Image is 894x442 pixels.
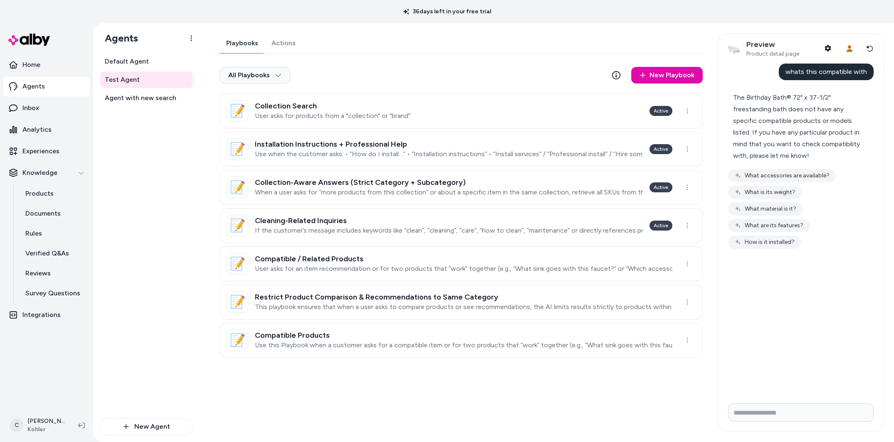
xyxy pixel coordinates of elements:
[25,228,42,238] p: Rules
[22,310,61,320] p: Integrations
[25,248,69,258] p: Verified Q&As
[733,93,860,160] span: The Birthday Bath® 72" x 37-1/2" freestanding bath does not have any specific compatible products...
[255,303,672,311] p: This playbook ensures that when a user asks to compare products or see recommendations, the AI li...
[227,215,248,236] div: 📝
[17,204,90,223] a: Documents
[650,221,672,231] div: Active
[3,55,90,75] a: Home
[17,283,90,303] a: Survey Questions
[8,34,50,46] img: alby Logo
[631,67,703,83] a: New Playbook
[255,265,672,273] p: User asks for an item recommendation or for two products that “work” together (e.g., “What sink g...
[220,170,703,205] a: 📝Collection-Aware Answers (Strict Category + Subcategory)When a user asks for “more products from...
[220,93,703,128] a: 📝Collection SearchUser asks for products from a "collection" or "brand"Active
[220,285,703,319] a: 📝Restrict Product Comparison & Recommendations to Same CategoryThis playbook ensures that when a ...
[227,177,248,198] div: 📝
[17,243,90,263] a: Verified Q&As
[255,226,643,235] p: If the customer’s message includes keywords like “clean”, “cleaning”, “care”, “how to clean”, “ma...
[220,246,703,281] a: 📝Compatible / Related ProductsUser asks for an item recommendation or for two products that “work...
[728,236,801,249] button: How is it installed?
[228,71,282,79] span: All Playbooks
[100,418,193,435] button: New Agent
[725,40,741,57] img: Birthday Bath® 72" x 37-1/2" freestanding bath
[265,33,302,53] button: Actions
[227,291,248,313] div: 📝
[227,100,248,122] div: 📝
[100,90,193,106] a: Agent with new search
[220,323,703,358] a: 📝Compatible ProductsUse this Playbook when a customer asks for a compatible item or for two produ...
[3,141,90,161] a: Experiences
[220,33,265,53] button: Playbooks
[255,293,672,301] h3: Restrict Product Comparison & Recommendations to Same Category
[27,417,65,425] p: [PERSON_NAME]
[227,253,248,275] div: 📝
[17,184,90,204] a: Products
[22,60,40,70] p: Home
[10,419,23,432] span: C
[25,189,54,199] p: Products
[728,403,874,422] input: Write your prompt here
[25,268,51,278] p: Reviews
[98,32,138,44] h1: Agents
[255,140,643,148] h3: Installation Instructions + Professional Help
[785,68,867,76] span: whats this compatible with
[255,102,410,110] h3: Collection Search
[25,288,80,298] p: Survey Questions
[5,412,72,439] button: C[PERSON_NAME]Kohler
[105,56,149,66] span: Default Agent
[255,178,643,187] h3: Collection-Aware Answers (Strict Category + Subcategory)
[728,186,802,199] button: What is its weight?
[22,125,52,135] p: Analytics
[17,263,90,283] a: Reviews
[398,7,496,16] p: 36 days left in your free trial
[227,329,248,351] div: 📝
[22,168,57,178] p: Knowledge
[27,425,65,434] span: Kohler
[255,341,672,349] p: Use this Playbook when a customer asks for a compatible item or for two products that “work” toge...
[25,209,61,219] p: Documents
[255,150,643,158] p: Use when the customer asks: • “How do I install…” • “Installation instructions” • “Install servic...
[22,103,39,113] p: Inbox
[100,71,193,88] a: Test Agent
[227,138,248,160] div: 📝
[650,144,672,154] div: Active
[22,81,45,91] p: Agents
[220,67,290,83] button: All Playbooks
[3,305,90,325] a: Integrations
[3,120,90,140] a: Analytics
[100,53,193,70] a: Default Agent
[255,216,643,225] h3: Cleaning-Related Inquiries
[3,98,90,118] a: Inbox
[3,163,90,183] button: Knowledge
[105,75,140,85] span: Test Agent
[650,182,672,192] div: Active
[105,93,176,103] span: Agent with new search
[220,208,703,243] a: 📝Cleaning-Related InquiriesIf the customer’s message includes keywords like “clean”, “cleaning”, ...
[17,223,90,243] a: Rules
[220,132,703,167] a: 📝Installation Instructions + Professional HelpUse when the customer asks: • “How do I install…” •...
[255,112,410,120] p: User asks for products from a "collection" or "brand"
[22,146,59,156] p: Experiences
[746,50,799,58] span: Product detail page
[728,219,810,232] button: What are its features?
[728,202,803,216] button: What material is it?
[255,188,643,196] p: When a user asks for “more products from this collection” or about a specific item in the same co...
[650,106,672,116] div: Active
[255,331,672,339] h3: Compatible Products
[255,255,672,263] h3: Compatible / Related Products
[746,40,799,49] p: Preview
[728,169,836,182] button: What accessories are available?
[3,76,90,96] a: Agents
